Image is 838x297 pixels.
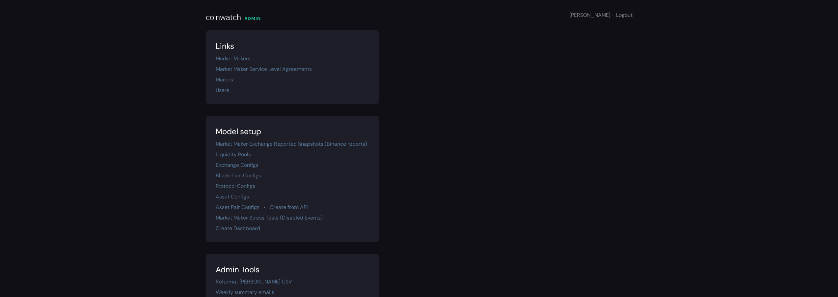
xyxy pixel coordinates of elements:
a: Asset Pair Configs [216,204,259,211]
a: Users [216,87,229,94]
a: Market Maker Exchange Reported Snapshots (Binance reports) [216,140,367,147]
a: Create Dashboard [216,225,260,232]
span: · [612,12,613,18]
div: ADMIN [244,15,261,22]
a: Logout [616,12,633,18]
a: Create from API [270,204,308,211]
a: Weekly summary emails [216,289,274,296]
a: Reformat [PERSON_NAME] CSV [216,278,292,285]
span: · [264,204,265,211]
a: Market Maker Service Level Agreements [216,66,312,73]
a: Asset Configs [216,193,249,200]
a: Mailers [216,76,233,83]
div: Links [216,40,369,52]
div: [PERSON_NAME] [569,11,633,19]
div: Admin Tools [216,264,369,276]
a: Exchange Configs [216,162,258,168]
a: Blockchain Configs [216,172,261,179]
div: coinwatch [206,12,241,23]
a: Market Maker Stress Tests (Disabled Events) [216,214,323,221]
a: Protocol Configs [216,183,255,190]
a: Liquidity Pools [216,151,251,158]
div: Model setup [216,126,369,137]
a: Market Makers [216,55,251,62]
